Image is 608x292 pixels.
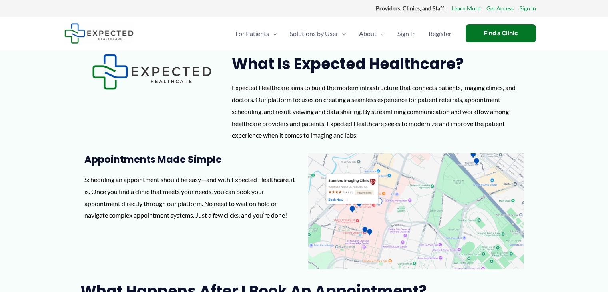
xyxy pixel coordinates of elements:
a: Find a Clinic [466,24,536,42]
a: Get Access [486,3,514,14]
span: Menu Toggle [269,20,277,48]
span: About [359,20,377,48]
a: Register [422,20,458,48]
h3: Appointments Made Simple [84,153,300,166]
a: For PatientsMenu Toggle [229,20,283,48]
span: Menu Toggle [338,20,346,48]
h2: What is Expected Healthcare? [232,54,528,74]
a: Solutions by UserMenu Toggle [283,20,353,48]
a: Sign In [520,3,536,14]
nav: Primary Site Navigation [229,20,458,48]
span: For Patients [235,20,269,48]
span: Menu Toggle [377,20,385,48]
a: Sign In [391,20,422,48]
img: Expected Healthcare Logo - side, dark font, small [64,23,134,44]
span: Register [429,20,451,48]
div: Expected Healthcare aims to build the modern infrastructure that connects patients, imaging clini... [232,82,528,141]
span: Sign In [397,20,416,48]
img: Expected Healthcare Logo [92,54,212,90]
span: Solutions by User [290,20,338,48]
a: AboutMenu Toggle [353,20,391,48]
strong: Providers, Clinics, and Staff: [376,5,446,12]
p: Scheduling an appointment should be easy—and with Expected Healthcare, it is. Once you find a cli... [84,174,300,221]
a: Learn More [452,3,480,14]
